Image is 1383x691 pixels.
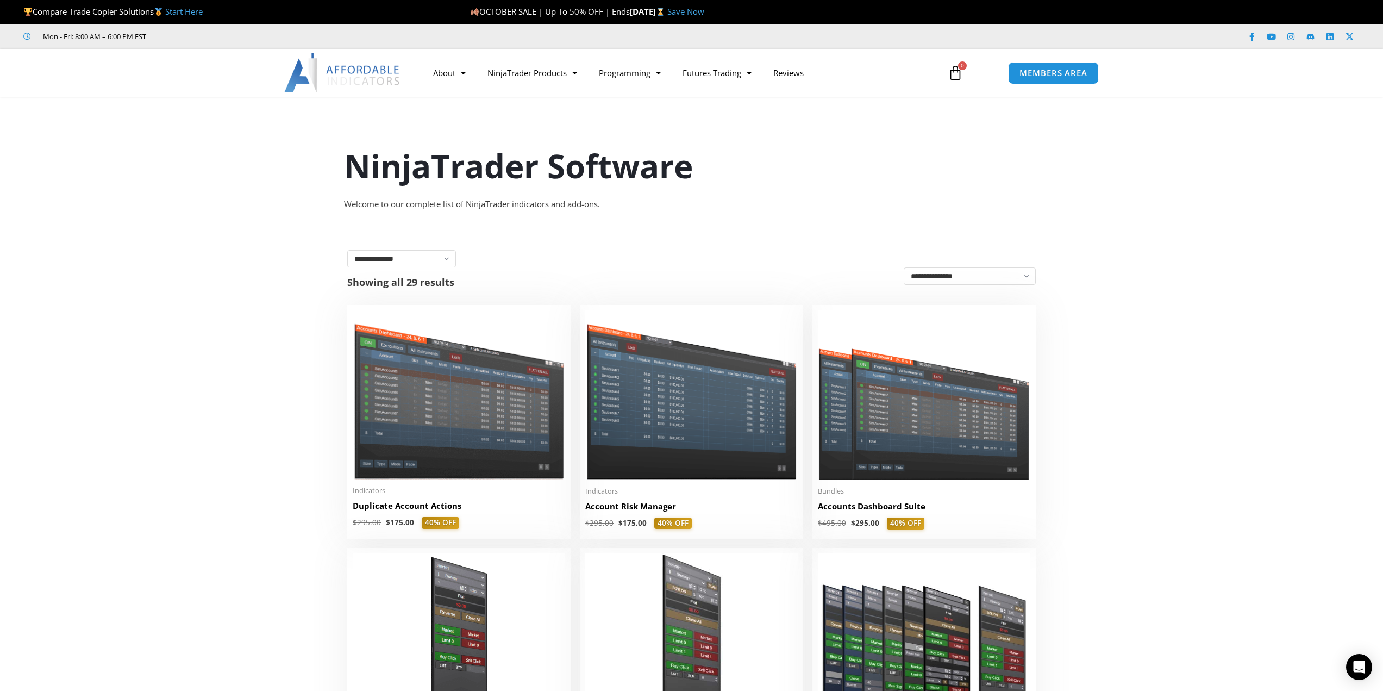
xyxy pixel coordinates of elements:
[477,60,588,85] a: NinjaTrader Products
[353,518,381,527] bdi: 295.00
[344,143,1040,189] h1: NinjaTrader Software
[818,518,846,528] bdi: 495.00
[818,518,822,528] span: $
[585,310,798,480] img: Account Risk Manager
[24,8,32,16] img: 🏆
[672,60,762,85] a: Futures Trading
[818,487,1030,496] span: Bundles
[904,267,1036,285] select: Shop order
[818,501,1030,512] h2: Accounts Dashboard Suite
[585,518,590,528] span: $
[422,60,935,85] nav: Menu
[386,518,390,527] span: $
[1008,62,1099,84] a: MEMBERS AREA
[161,31,324,42] iframe: Customer reviews powered by Trustpilot
[654,518,692,530] span: 40% OFF
[851,518,855,528] span: $
[588,60,672,85] a: Programming
[422,517,459,529] span: 40% OFF
[667,6,704,17] a: Save Now
[618,518,623,528] span: $
[656,8,665,16] img: ⌛
[386,518,414,527] bdi: 175.00
[353,486,565,495] span: Indicators
[630,6,667,17] strong: [DATE]
[762,60,815,85] a: Reviews
[165,6,203,17] a: Start Here
[958,61,967,70] span: 0
[422,60,477,85] a: About
[585,501,798,518] a: Account Risk Manager
[1019,69,1087,77] span: MEMBERS AREA
[851,518,879,528] bdi: 295.00
[931,57,979,89] a: 0
[353,518,357,527] span: $
[1346,654,1372,680] div: Open Intercom Messenger
[353,500,565,517] a: Duplicate Account Actions
[353,310,565,480] img: Duplicate Account Actions
[23,6,203,17] span: Compare Trade Copier Solutions
[818,501,1030,518] a: Accounts Dashboard Suite
[818,310,1030,480] img: Accounts Dashboard Suite
[284,53,401,92] img: LogoAI | Affordable Indicators – NinjaTrader
[154,8,162,16] img: 🥇
[347,277,454,287] p: Showing all 29 results
[585,501,798,512] h2: Account Risk Manager
[887,518,924,530] span: 40% OFF
[618,518,647,528] bdi: 175.00
[585,518,614,528] bdi: 295.00
[471,8,479,16] img: 🍂
[585,487,798,496] span: Indicators
[40,30,146,43] span: Mon - Fri: 8:00 AM – 6:00 PM EST
[344,197,1040,212] div: Welcome to our complete list of NinjaTrader indicators and add-ons.
[353,500,565,512] h2: Duplicate Account Actions
[470,6,630,17] span: OCTOBER SALE | Up To 50% OFF | Ends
